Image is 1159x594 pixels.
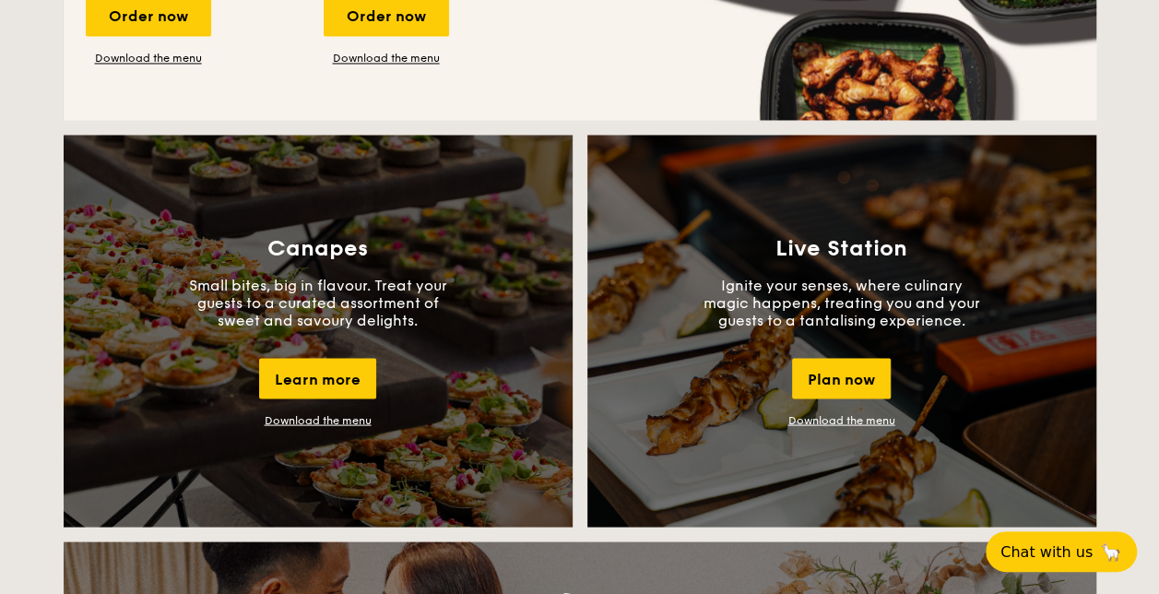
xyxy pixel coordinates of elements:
[86,51,211,65] a: Download the menu
[259,358,376,398] div: Learn more
[792,358,891,398] div: Plan now
[775,235,907,261] h3: Live Station
[267,235,368,261] h3: Canapes
[265,413,372,426] a: Download the menu
[986,531,1137,572] button: Chat with us🦙
[324,51,449,65] a: Download the menu
[1100,541,1122,563] span: 🦙
[1000,543,1093,561] span: Chat with us
[180,276,456,328] p: Small bites, big in flavour. Treat your guests to a curated assortment of sweet and savoury delig...
[788,413,895,426] a: Download the menu
[704,276,980,328] p: Ignite your senses, where culinary magic happens, treating you and your guests to a tantalising e...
